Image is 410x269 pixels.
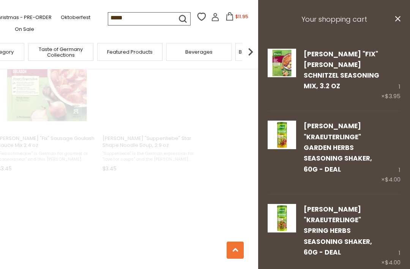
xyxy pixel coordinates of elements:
[381,49,401,102] div: 1 ×
[304,121,372,173] a: [PERSON_NAME] "Kraeuterlinge" Garden Herbs Seasoning Shaker, 60g - DEAL
[304,49,379,91] a: [PERSON_NAME] "Fix" [PERSON_NAME] Schnitzel Seasoning Mix, 3.2 oz
[268,121,296,149] img: Knorr "Kraeuterlinge" Garden Herbs Seasoning Shaker, 60g - DEAL
[235,13,248,20] span: $11.95
[381,121,401,184] div: 1 ×
[243,44,258,59] img: next arrow
[385,175,401,183] span: $4.00
[239,49,298,55] a: Baking, Cakes, Desserts
[268,121,296,184] a: Knorr "Kraeuterlinge" Garden Herbs Seasoning Shaker, 60g - DEAL
[185,49,213,55] a: Beverages
[385,258,401,266] span: $4.00
[107,49,153,55] a: Featured Products
[268,49,296,77] img: Knorr "Fix" Wiener Schnitzel Seasoning Mix, 3.2 oz
[385,92,401,100] span: $3.95
[268,204,296,267] a: Knorr "Kraeuterlinge" Spring Herbs Seasoning Shaker, 60g - DEAL
[268,49,296,102] a: Knorr "Fix" Wiener Schnitzel Seasoning Mix, 3.2 oz
[61,13,90,22] a: Oktoberfest
[381,204,401,267] div: 1 ×
[30,46,91,58] a: Taste of Germany Collections
[304,205,372,257] a: [PERSON_NAME] "Kraeuterlinge" Spring Herbs Seasoning Shaker, 60g - DEAL
[15,25,34,33] a: On Sale
[221,12,253,24] button: $11.95
[268,204,296,232] img: Knorr "Kraeuterlinge" Spring Herbs Seasoning Shaker, 60g - DEAL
